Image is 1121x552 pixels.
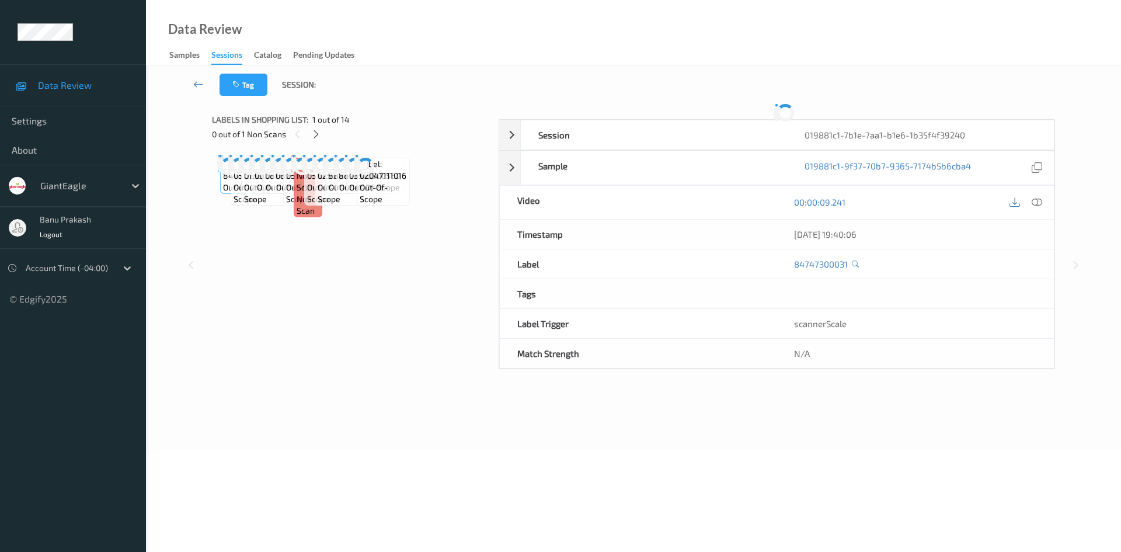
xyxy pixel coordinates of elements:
[297,158,319,193] span: Label: Non-Scan
[521,120,788,150] div: Session
[266,182,316,193] span: out-of-scope
[360,182,406,205] span: out-of-scope
[521,151,788,185] div: Sample
[318,182,368,205] span: out-of-scope
[220,74,267,96] button: Tag
[500,220,777,249] div: Timestamp
[297,193,319,217] span: non-scan
[211,47,254,65] a: Sessions
[282,79,316,91] span: Session:
[500,309,777,338] div: Label Trigger
[276,182,327,193] span: out-of-scope
[257,182,308,193] span: out-of-scope
[500,339,777,368] div: Match Strength
[499,120,1054,150] div: Session019881c1-7b1e-7aa1-b1e6-1b35f4f39240
[211,49,242,65] div: Sessions
[169,49,200,64] div: Samples
[244,182,294,205] span: out-of-scope
[329,182,380,193] span: out-of-scope
[349,182,400,193] span: out-of-scope
[794,196,845,208] a: 00:00:09.241
[168,23,242,35] div: Data Review
[500,249,777,279] div: Label
[169,47,211,64] a: Samples
[234,182,281,205] span: out-of-scope
[794,258,848,270] a: 84747300031
[223,182,274,193] span: out-of-scope
[212,114,308,126] span: Labels in shopping list:
[360,158,406,182] span: Label: 02047111016
[339,182,390,193] span: out-of-scope
[254,49,281,64] div: Catalog
[307,182,353,205] span: out-of-scope
[805,160,971,176] a: 019881c1-9f37-70b7-9365-7174b5b6cba4
[777,309,1054,338] div: scannerScale
[794,228,1036,240] div: [DATE] 19:40:06
[286,182,332,205] span: out-of-scope
[293,49,354,64] div: Pending Updates
[500,186,777,219] div: Video
[212,127,490,141] div: 0 out of 1 Non Scans
[254,47,293,64] a: Catalog
[787,120,1054,150] div: 019881c1-7b1e-7aa1-b1e6-1b35f4f39240
[500,279,777,308] div: Tags
[312,114,350,126] span: 1 out of 14
[499,151,1054,185] div: Sample019881c1-9f37-70b7-9365-7174b5b6cba4
[777,339,1054,368] div: N/A
[293,47,366,64] a: Pending Updates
